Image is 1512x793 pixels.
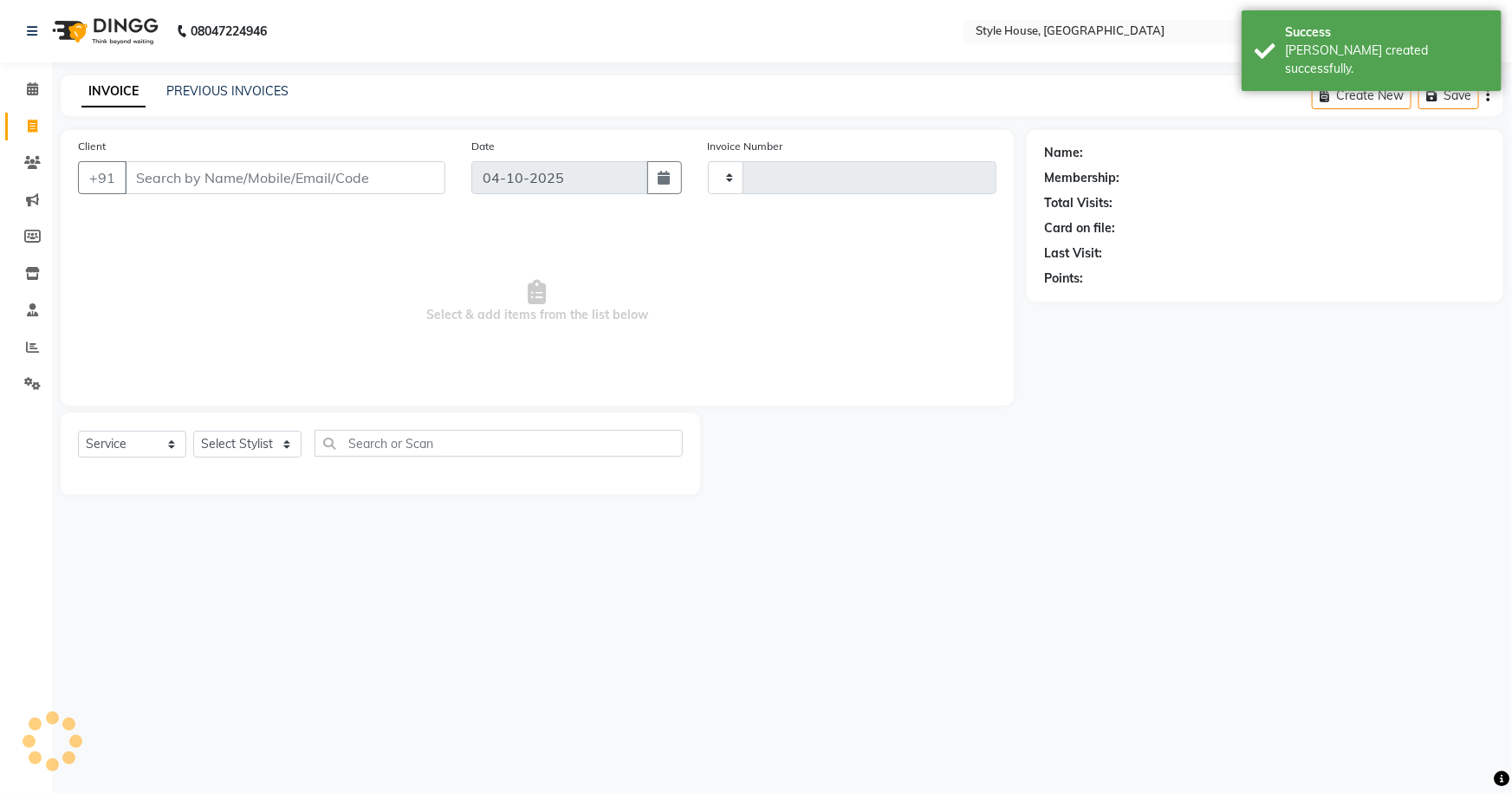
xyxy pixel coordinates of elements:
label: Date [471,139,495,154]
div: Last Visit: [1044,244,1102,263]
input: Search or Scan [315,430,683,457]
div: Points: [1044,270,1083,288]
button: Save [1418,82,1479,109]
div: Total Visits: [1044,194,1113,212]
div: Name: [1044,144,1083,162]
div: Success [1285,23,1489,42]
div: Membership: [1044,169,1119,187]
img: logo [44,7,163,55]
div: Card on file: [1044,219,1115,237]
b: 08047224946 [191,7,267,55]
label: Client [78,139,106,154]
a: INVOICE [81,76,146,107]
button: +91 [78,161,127,194]
input: Search by Name/Mobile/Email/Code [125,161,445,194]
label: Invoice Number [708,139,783,154]
a: PREVIOUS INVOICES [166,83,289,99]
button: Create New [1312,82,1411,109]
div: Bill created successfully. [1285,42,1489,78]
span: Select & add items from the list below [78,215,996,388]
